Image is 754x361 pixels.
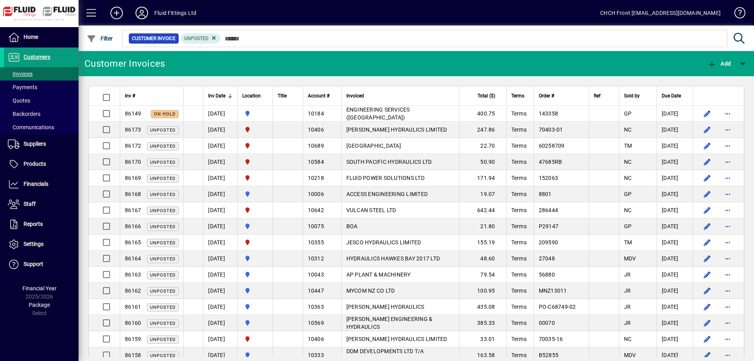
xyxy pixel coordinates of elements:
[624,271,631,278] span: JR
[4,134,79,154] a: Suppliers
[308,336,324,342] span: 10406
[125,336,141,342] span: 86159
[203,251,237,267] td: [DATE]
[242,254,268,263] span: AUCKLAND
[657,283,693,299] td: [DATE]
[84,57,165,70] div: Customer Invoices
[150,273,176,278] span: Unposted
[539,255,555,262] span: 27048
[459,315,506,331] td: 385.33
[721,139,734,152] button: More options
[539,352,559,358] span: B52855
[594,92,600,100] span: Ref
[278,92,298,100] div: Title
[308,143,324,149] span: 10689
[125,239,141,246] span: 86165
[624,175,632,181] span: NC
[624,143,632,149] span: TM
[721,333,734,345] button: More options
[459,299,506,315] td: 435.08
[203,283,237,299] td: [DATE]
[125,352,141,358] span: 86158
[242,351,268,359] span: AUCKLAND
[539,175,558,181] span: 152063
[346,207,396,213] span: VULCAN STEEL LTD
[539,207,558,213] span: 286444
[721,301,734,313] button: More options
[203,218,237,235] td: [DATE]
[125,304,141,310] span: 86161
[701,284,714,297] button: Edit
[8,124,54,130] span: Communications
[657,202,693,218] td: [DATE]
[511,92,524,100] span: Terms
[203,267,237,283] td: [DATE]
[701,123,714,136] button: Edit
[539,126,563,133] span: 70403-01
[539,271,555,278] span: 56880
[346,126,447,133] span: [PERSON_NAME] HYDRAULICS LIMITED
[701,301,714,313] button: Edit
[701,204,714,216] button: Edit
[346,143,401,149] span: [GEOGRAPHIC_DATA]
[203,154,237,170] td: [DATE]
[278,92,287,100] span: Title
[511,175,527,181] span: Terms
[308,271,324,278] span: 10043
[308,159,324,165] span: 10584
[125,207,141,213] span: 86167
[657,138,693,154] td: [DATE]
[125,288,141,294] span: 86162
[308,320,324,326] span: 10569
[707,60,731,67] span: Add
[624,288,631,294] span: JR
[701,220,714,233] button: Edit
[459,202,506,218] td: 642.44
[150,144,176,149] span: Unposted
[539,336,563,342] span: 70035-16
[4,67,79,81] a: Invoices
[511,336,527,342] span: Terms
[511,126,527,133] span: Terms
[701,107,714,120] button: Edit
[539,239,558,246] span: 209590
[308,175,324,181] span: 10218
[125,223,141,229] span: 86166
[4,121,79,134] a: Communications
[721,107,734,120] button: More options
[346,271,411,278] span: AP PLANT & MACHINERY
[125,92,179,100] div: Inv #
[150,321,176,326] span: Unposted
[203,202,237,218] td: [DATE]
[8,71,33,77] span: Invoices
[346,255,440,262] span: HYDRAULICS HAWKES BAY 2017 LTD
[657,154,693,170] td: [DATE]
[125,143,141,149] span: 86172
[346,191,428,197] span: ACCESS ENGINEERING LIMITED
[701,317,714,329] button: Edit
[624,223,632,229] span: GP
[539,320,555,326] span: 00070
[125,110,141,117] span: 86149
[464,92,502,100] div: Total ($)
[125,126,141,133] span: 86173
[24,181,48,187] span: Financials
[657,170,693,186] td: [DATE]
[150,208,176,213] span: Unposted
[701,156,714,168] button: Edit
[624,159,632,165] span: NC
[150,128,176,133] span: Unposted
[459,138,506,154] td: 22.70
[24,54,50,60] span: Customers
[459,251,506,267] td: 48.60
[242,92,268,100] div: Location
[308,239,324,246] span: 10355
[539,159,562,165] span: 47685RB
[701,188,714,200] button: Edit
[662,92,688,100] div: Due Date
[203,106,237,122] td: [DATE]
[657,186,693,202] td: [DATE]
[721,188,734,200] button: More options
[8,111,40,117] span: Backorders
[539,304,576,310] span: PO-C68749-02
